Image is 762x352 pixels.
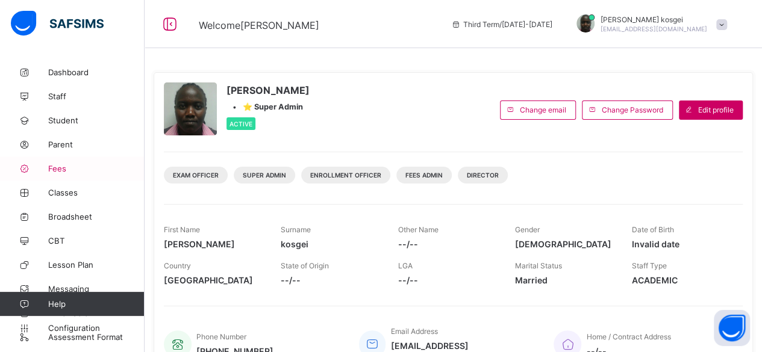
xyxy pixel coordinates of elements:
span: Edit profile [698,105,734,114]
span: Lesson Plan [48,260,145,270]
div: antoinettekosgei [564,14,733,34]
span: [PERSON_NAME] kosgei [601,15,707,24]
span: Marital Status [515,261,562,270]
span: Classes [48,188,145,197]
span: State of Origin [281,261,329,270]
span: CBT [48,236,145,245]
span: Broadsheet [48,212,145,221]
span: [PERSON_NAME] [226,84,310,96]
span: Email Address [390,327,437,336]
span: Staff Type [632,261,667,270]
span: [EMAIL_ADDRESS][DOMAIN_NAME] [601,25,707,32]
span: Super Admin [243,171,286,179]
span: Messaging [48,284,145,294]
span: Country [164,261,191,270]
span: Fees Admin [405,171,443,179]
span: Staff [48,91,145,101]
span: Change Password [602,105,663,114]
span: --/-- [398,239,496,249]
span: Surname [281,225,311,234]
span: session/term information [451,20,552,29]
span: Parent [48,140,145,149]
img: safsims [11,11,104,36]
span: Home / Contract Address [586,332,670,341]
span: ACADEMIC [632,275,731,285]
span: DIRECTOR [467,171,499,179]
span: Other Name [398,225,438,234]
span: Change email [520,105,566,114]
span: Date of Birth [632,225,674,234]
span: Configuration [48,323,144,333]
span: Fees [48,164,145,173]
span: Married [515,275,614,285]
span: LGA [398,261,412,270]
span: First Name [164,225,200,234]
span: [PERSON_NAME] [164,239,263,249]
span: Gender [515,225,540,234]
span: ⭐ Super Admin [243,102,303,111]
span: --/-- [398,275,496,285]
span: [GEOGRAPHIC_DATA] [164,275,263,285]
span: --/-- [281,275,379,285]
span: Welcome [PERSON_NAME] [199,19,319,31]
span: kosgei [281,239,379,249]
span: Student [48,116,145,125]
span: Help [48,299,144,309]
span: Enrollment Officer [310,171,381,179]
span: Invalid date [632,239,731,249]
span: Phone Number [196,332,246,341]
span: Dashboard [48,67,145,77]
span: Exam Officer [173,171,219,179]
div: • [226,102,310,111]
button: Open asap [714,310,750,346]
span: Active [230,120,252,128]
span: [DEMOGRAPHIC_DATA] [515,239,614,249]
